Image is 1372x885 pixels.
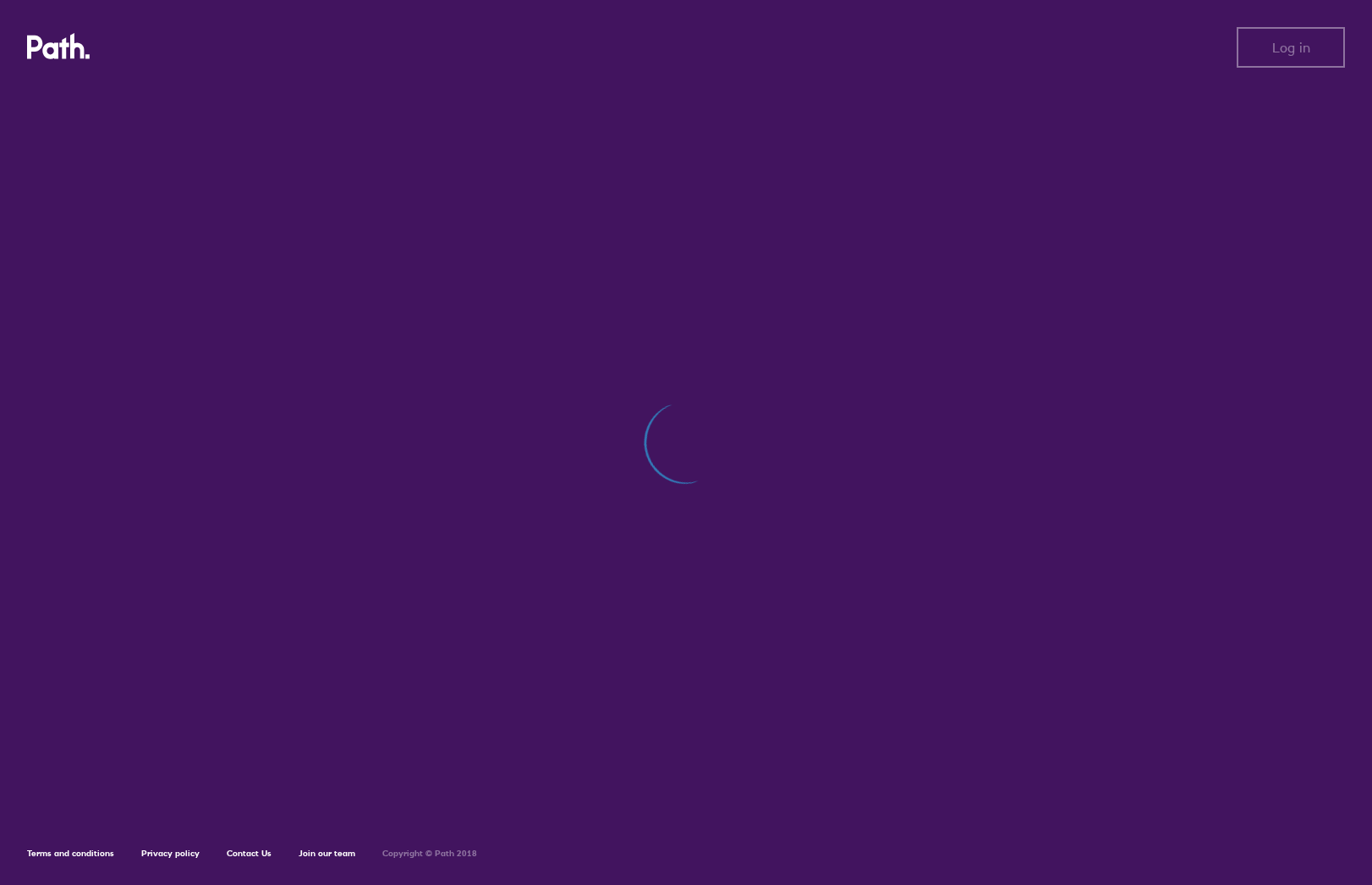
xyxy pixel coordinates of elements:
button: Log in [1237,27,1345,68]
a: Join our team [299,848,355,859]
h6: Copyright © Path 2018 [382,849,477,859]
a: Privacy policy [141,848,200,859]
a: Contact Us [227,848,272,859]
span: Log in [1272,40,1310,55]
a: Terms and conditions [27,848,114,859]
